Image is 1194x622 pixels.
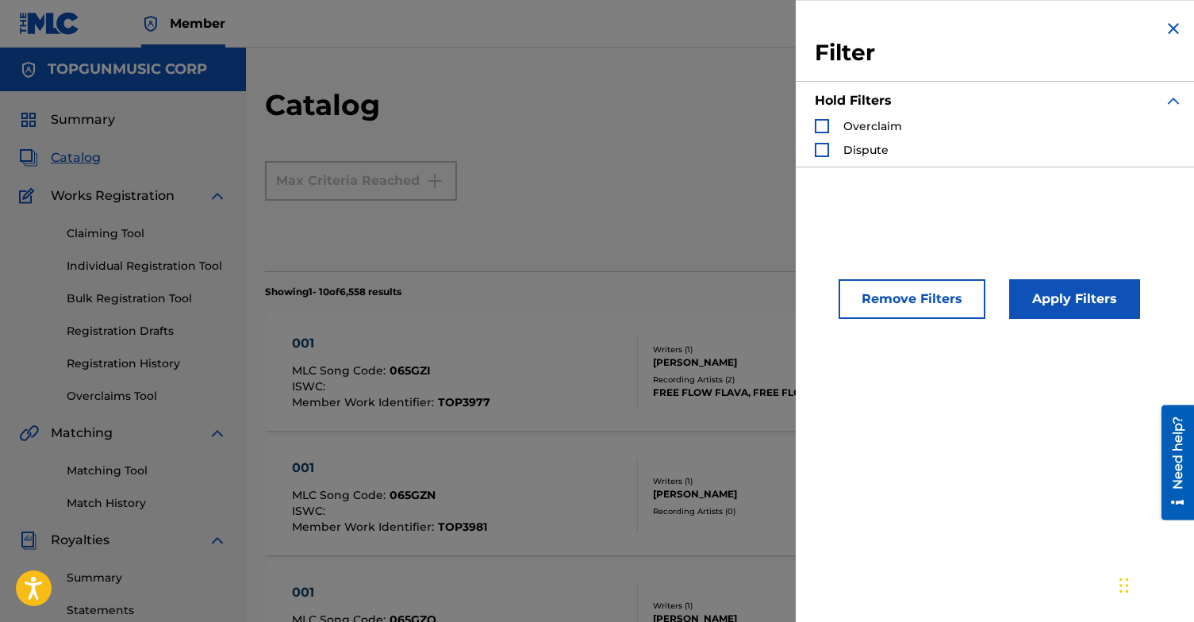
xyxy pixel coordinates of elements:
[67,290,227,307] a: Bulk Registration Tool
[19,148,101,167] a: CatalogCatalog
[292,395,438,409] span: Member Work Identifier :
[67,602,227,619] a: Statements
[67,388,227,405] a: Overclaims Tool
[653,386,854,400] div: FREE FLOW FLAVA, FREE FLOW FLAVA
[17,11,39,84] div: Need help?
[292,504,329,518] span: ISWC :
[390,363,431,378] span: 065GZI
[48,60,207,79] h5: TOPGUNMUSIC CORP
[292,459,487,478] div: 001
[51,148,101,167] span: Catalog
[1150,405,1194,520] iframe: Resource Center
[265,153,1175,271] form: Search Form
[67,355,227,372] a: Registration History
[19,110,38,129] img: Summary
[170,14,225,33] span: Member
[1164,19,1183,38] img: close
[292,583,491,602] div: 001
[19,148,38,167] img: Catalog
[390,488,436,502] span: 065GZN
[19,186,40,205] img: Works Registration
[208,424,227,443] img: expand
[67,495,227,512] a: Match History
[1119,562,1129,609] div: Перетащить
[67,570,227,586] a: Summary
[67,225,227,242] a: Claiming Tool
[265,436,1175,555] a: 001MLC Song Code:065GZNISWC:Member Work Identifier:TOP3981Writers (1)[PERSON_NAME]Recording Artis...
[141,14,160,33] img: Top Rightsholder
[208,186,227,205] img: expand
[292,488,390,502] span: MLC Song Code :
[1009,279,1140,319] button: Apply Filters
[265,285,401,299] p: Showing 1 - 10 of 6,558 results
[292,363,390,378] span: MLC Song Code :
[1115,546,1194,622] iframe: Chat Widget
[839,279,985,319] button: Remove Filters
[843,119,902,133] span: Overclaim
[653,374,854,386] div: Recording Artists ( 2 )
[19,531,38,550] img: Royalties
[1115,546,1194,622] div: Виджет чата
[843,143,889,157] span: Dispute
[67,258,227,275] a: Individual Registration Tool
[208,531,227,550] img: expand
[653,487,854,501] div: [PERSON_NAME]
[438,520,487,534] span: TOP3981
[19,12,80,35] img: MLC Logo
[292,334,490,353] div: 001
[815,39,1183,67] h3: Filter
[653,344,854,355] div: Writers ( 1 )
[67,463,227,479] a: Matching Tool
[1164,91,1183,110] img: expand
[51,186,175,205] span: Works Registration
[19,110,115,129] a: SummarySummary
[653,505,854,517] div: Recording Artists ( 0 )
[653,475,854,487] div: Writers ( 1 )
[292,379,329,394] span: ISWC :
[67,323,227,340] a: Registration Drafts
[265,312,1175,431] a: 001MLC Song Code:065GZIISWC:Member Work Identifier:TOP3977Writers (1)[PERSON_NAME]Recording Artis...
[51,110,115,129] span: Summary
[19,424,39,443] img: Matching
[438,395,490,409] span: TOP3977
[292,520,438,534] span: Member Work Identifier :
[653,355,854,370] div: [PERSON_NAME]
[51,424,113,443] span: Matching
[815,93,892,108] strong: Hold Filters
[653,600,854,612] div: Writers ( 1 )
[19,60,38,79] img: Accounts
[265,87,388,123] h2: Catalog
[51,531,109,550] span: Royalties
